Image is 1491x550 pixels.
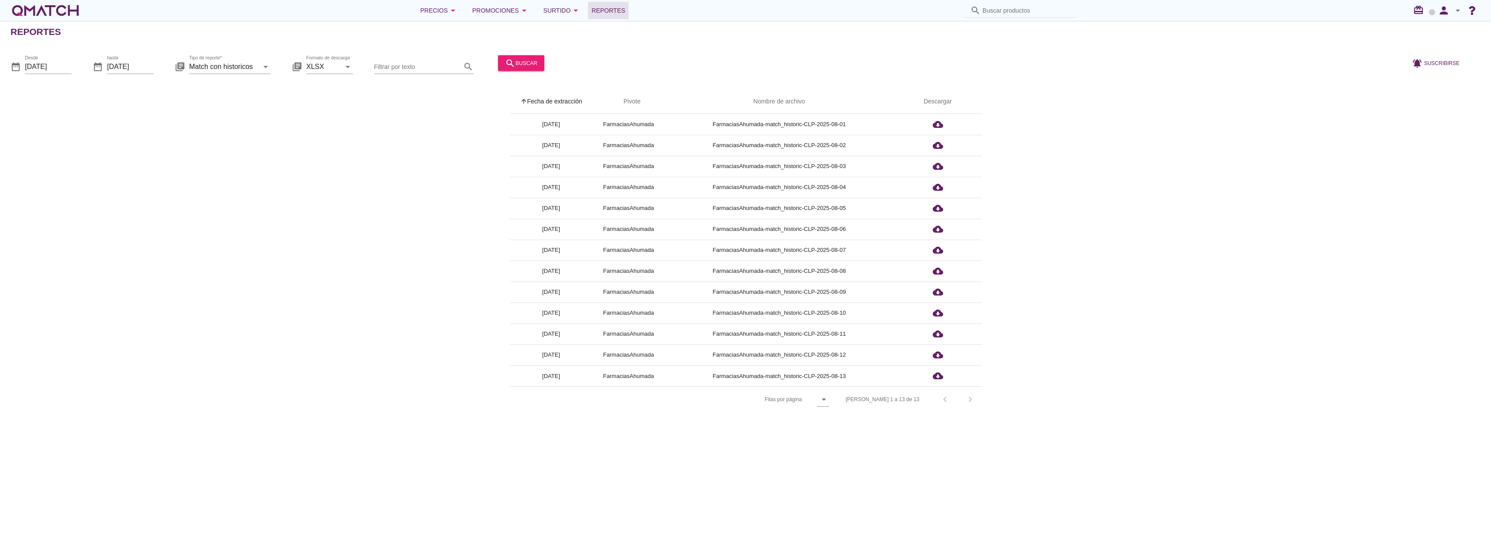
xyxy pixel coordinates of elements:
[593,89,664,114] th: Pivote: Not sorted. Activate to sort ascending.
[933,182,943,192] i: cloud_download
[510,323,593,344] td: [DATE]
[933,224,943,234] i: cloud_download
[420,5,458,16] div: Precios
[846,395,920,403] div: [PERSON_NAME] 1 a 13 de 13
[463,61,474,72] i: search
[519,5,529,16] i: arrow_drop_down
[933,161,943,172] i: cloud_download
[593,198,664,219] td: FarmaciasAhumada
[10,2,80,19] a: white-qmatch-logo
[593,240,664,261] td: FarmaciasAhumada
[664,177,894,198] td: FarmaciasAhumada-match_historic-CLP-2025-08-04
[510,135,593,156] td: [DATE]
[536,2,588,19] button: Surtido
[933,350,943,360] i: cloud_download
[664,135,894,156] td: FarmaciasAhumada-match_historic-CLP-2025-08-02
[465,2,536,19] button: Promociones
[292,61,302,72] i: library_books
[593,344,664,365] td: FarmaciasAhumada
[510,177,593,198] td: [DATE]
[189,59,259,73] input: Tipo de reporte*
[510,156,593,177] td: [DATE]
[593,114,664,135] td: FarmaciasAhumada
[510,365,593,386] td: [DATE]
[933,140,943,151] i: cloud_download
[1453,5,1463,16] i: arrow_drop_down
[593,365,664,386] td: FarmaciasAhumada
[1405,55,1467,71] button: Suscribirse
[498,55,544,71] button: buscar
[970,5,981,16] i: search
[593,282,664,302] td: FarmaciasAhumada
[933,266,943,276] i: cloud_download
[510,89,593,114] th: Fecha de extracción: Sorted ascending. Activate to sort descending.
[1424,59,1460,67] span: Suscribirse
[664,323,894,344] td: FarmaciasAhumada-match_historic-CLP-2025-08-11
[588,2,629,19] a: Reportes
[819,394,829,405] i: arrow_drop_down
[260,61,271,72] i: arrow_drop_down
[342,61,353,72] i: arrow_drop_down
[593,302,664,323] td: FarmaciasAhumada
[107,59,154,73] input: hasta
[1413,5,1427,15] i: redeem
[510,114,593,135] td: [DATE]
[933,308,943,318] i: cloud_download
[664,198,894,219] td: FarmaciasAhumada-match_historic-CLP-2025-08-05
[448,5,458,16] i: arrow_drop_down
[894,89,982,114] th: Descargar: Not sorted.
[664,114,894,135] td: FarmaciasAhumada-match_historic-CLP-2025-08-01
[510,219,593,240] td: [DATE]
[593,156,664,177] td: FarmaciasAhumada
[543,5,581,16] div: Surtido
[1435,4,1453,17] i: person
[93,61,103,72] i: date_range
[571,5,581,16] i: arrow_drop_down
[593,323,664,344] td: FarmaciasAhumada
[510,198,593,219] td: [DATE]
[664,261,894,282] td: FarmaciasAhumada-match_historic-CLP-2025-08-08
[510,282,593,302] td: [DATE]
[933,119,943,130] i: cloud_download
[593,135,664,156] td: FarmaciasAhumada
[10,61,21,72] i: date_range
[933,287,943,297] i: cloud_download
[982,3,1070,17] input: Buscar productos
[505,58,537,68] div: buscar
[664,282,894,302] td: FarmaciasAhumada-match_historic-CLP-2025-08-09
[664,156,894,177] td: FarmaciasAhumada-match_historic-CLP-2025-08-03
[933,371,943,381] i: cloud_download
[933,245,943,255] i: cloud_download
[472,5,529,16] div: Promociones
[306,59,341,73] input: Formato de descarga
[664,219,894,240] td: FarmaciasAhumada-match_historic-CLP-2025-08-06
[664,89,894,114] th: Nombre de archivo: Not sorted.
[677,387,829,412] div: Filas por página
[933,203,943,213] i: cloud_download
[413,2,465,19] button: Precios
[593,177,664,198] td: FarmaciasAhumada
[510,344,593,365] td: [DATE]
[592,5,625,16] span: Reportes
[10,25,61,39] h2: Reportes
[175,61,185,72] i: library_books
[593,261,664,282] td: FarmaciasAhumada
[664,302,894,323] td: FarmaciasAhumada-match_historic-CLP-2025-08-10
[933,329,943,339] i: cloud_download
[510,302,593,323] td: [DATE]
[25,59,72,73] input: Desde
[505,58,515,68] i: search
[1412,58,1424,68] i: notifications_active
[510,240,593,261] td: [DATE]
[374,59,461,73] input: Filtrar por texto
[593,219,664,240] td: FarmaciasAhumada
[664,365,894,386] td: FarmaciasAhumada-match_historic-CLP-2025-08-13
[520,98,527,105] i: arrow_upward
[664,344,894,365] td: FarmaciasAhumada-match_historic-CLP-2025-08-12
[664,240,894,261] td: FarmaciasAhumada-match_historic-CLP-2025-08-07
[510,261,593,282] td: [DATE]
